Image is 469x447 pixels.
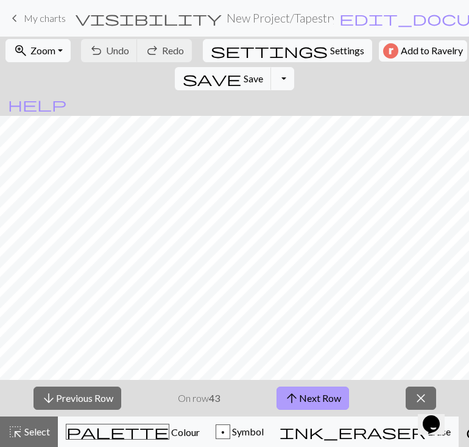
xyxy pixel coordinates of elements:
[208,417,272,447] button: p Symbol
[7,8,66,29] a: My charts
[66,423,169,440] span: palette
[169,426,200,438] span: Colour
[272,417,459,447] button: Erase
[383,43,398,59] img: Ravelry
[209,392,220,404] strong: 43
[58,417,208,447] button: Colour
[178,391,220,406] p: On row
[211,42,328,59] span: settings
[330,43,364,58] span: Settings
[414,390,428,407] span: close
[277,387,349,410] button: Next Row
[230,426,264,437] span: Symbol
[401,43,463,59] span: Add to Ravelry
[379,40,467,62] button: Add to Ravelry
[227,11,334,25] h2: New Project / Tapestry
[211,43,328,58] i: Settings
[284,390,299,407] span: arrow_upward
[280,423,426,440] span: ink_eraser
[76,10,222,27] span: visibility
[33,387,121,410] button: Previous Row
[244,73,263,84] span: Save
[24,12,66,24] span: My charts
[183,70,241,87] span: save
[175,67,272,90] button: Save
[5,39,71,62] button: Zoom
[8,423,23,440] span: highlight_alt
[8,96,66,113] span: help
[203,39,372,62] button: SettingsSettings
[418,398,457,435] iframe: chat widget
[216,425,230,440] div: p
[7,10,22,27] span: keyboard_arrow_left
[13,42,28,59] span: zoom_in
[41,390,56,407] span: arrow_downward
[30,45,55,56] span: Zoom
[23,426,50,437] span: Select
